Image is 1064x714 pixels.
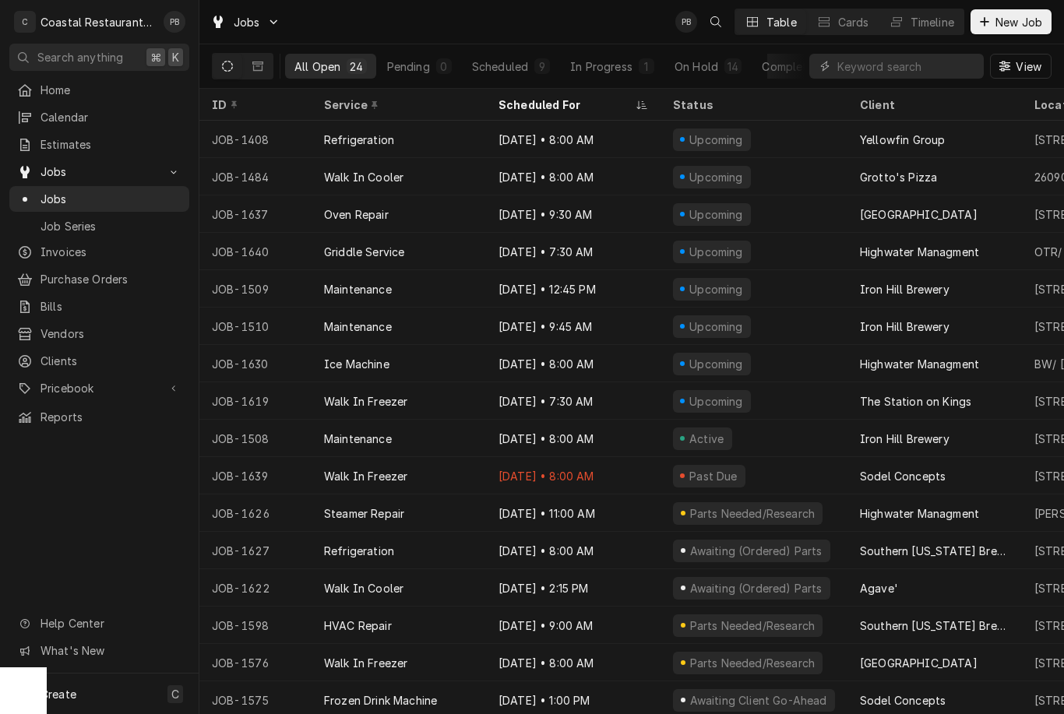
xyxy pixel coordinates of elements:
span: K [172,49,179,65]
span: Home [41,82,181,98]
div: Agave' [860,580,898,596]
a: Invoices [9,239,189,265]
span: What's New [41,642,180,659]
div: JOB-1509 [199,270,312,308]
div: Highwater Managment [860,505,979,522]
button: Search anything⌘K [9,44,189,71]
div: [DATE] • 11:00 AM [486,494,661,532]
div: Grotto's Pizza [860,169,937,185]
div: Timeline [911,14,954,30]
div: Client [860,97,1006,113]
span: Reports [41,409,181,425]
div: JOB-1630 [199,345,312,382]
button: View [990,54,1052,79]
a: Home [9,77,189,103]
div: PB [675,11,697,33]
div: 1 [642,58,651,75]
div: [DATE] • 8:00 AM [486,420,661,457]
div: [DATE] • 2:15 PM [486,569,661,607]
div: Walk In Freezer [324,393,407,410]
a: Jobs [9,186,189,212]
button: New Job [971,9,1052,34]
div: Upcoming [688,169,745,185]
a: Reports [9,404,189,430]
a: Vendors [9,321,189,346]
span: Job Series [41,218,181,234]
div: Southern [US_STATE] Brewing Company [860,543,1009,559]
div: Active [687,431,726,447]
div: [DATE] • 8:00 AM [486,345,661,382]
div: Upcoming [688,244,745,260]
div: The Station on Kings [860,393,971,410]
div: JOB-1619 [199,382,312,420]
div: JOB-1598 [199,607,312,644]
span: Create [41,688,76,701]
div: In Progress [570,58,632,75]
div: Highwater Managment [860,244,979,260]
div: Parts Needed/Research [688,655,816,671]
div: Southern [US_STATE] Brewing Company [860,617,1009,634]
a: Estimates [9,132,189,157]
span: ⌘ [150,49,161,65]
div: Cards [838,14,869,30]
span: Estimates [41,136,181,153]
div: JOB-1637 [199,195,312,233]
div: Walk In Cooler [324,169,403,185]
div: On Hold [675,58,718,75]
span: Help Center [41,615,180,631]
span: Purchase Orders [41,271,181,287]
div: [DATE] • 8:00 AM [486,457,661,494]
span: Bills [41,298,181,315]
div: Sodel Concepts [860,692,946,709]
div: Refrigeration [324,543,394,559]
div: ID [212,97,296,113]
div: 9 [537,58,547,75]
div: Past Due [688,468,740,484]
div: [DATE] • 9:45 AM [486,308,661,345]
a: Go to Jobs [9,159,189,185]
div: Highwater Managment [860,356,979,372]
div: Yellowfin Group [860,132,945,148]
div: Refrigeration [324,132,394,148]
div: [DATE] • 8:00 AM [486,158,661,195]
a: Purchase Orders [9,266,189,292]
div: [DATE] • 7:30 AM [486,382,661,420]
div: HVAC Repair [324,617,392,634]
div: Status [673,97,832,113]
div: Upcoming [688,356,745,372]
div: Parts Needed/Research [688,505,816,522]
div: Pending [387,58,430,75]
div: [GEOGRAPHIC_DATA] [860,206,978,223]
div: [DATE] • 8:00 AM [486,532,661,569]
div: JOB-1408 [199,121,312,158]
span: Jobs [234,14,260,30]
div: C [14,11,36,33]
div: JOB-1510 [199,308,312,345]
span: Jobs [41,191,181,207]
div: JOB-1576 [199,644,312,681]
div: Walk In Freezer [324,468,407,484]
div: All Open [294,58,340,75]
span: View [1013,58,1045,75]
div: Upcoming [688,206,745,223]
div: Oven Repair [324,206,389,223]
div: JOB-1484 [199,158,312,195]
div: Scheduled For [499,97,632,113]
a: Go to What's New [9,638,189,663]
a: Bills [9,294,189,319]
div: Iron Hill Brewery [860,281,949,297]
button: Open search [703,9,728,34]
div: [DATE] • 7:30 AM [486,233,661,270]
div: JOB-1639 [199,457,312,494]
div: 24 [350,58,363,75]
div: JOB-1640 [199,233,312,270]
span: Jobs [41,164,158,180]
div: Frozen Drink Machine [324,692,437,709]
div: Griddle Service [324,244,404,260]
div: JOB-1508 [199,420,312,457]
div: Upcoming [688,318,745,335]
div: Maintenance [324,431,392,447]
div: Walk In Cooler [324,580,403,596]
div: Iron Hill Brewery [860,431,949,447]
div: Awaiting (Ordered) Parts [688,580,823,596]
